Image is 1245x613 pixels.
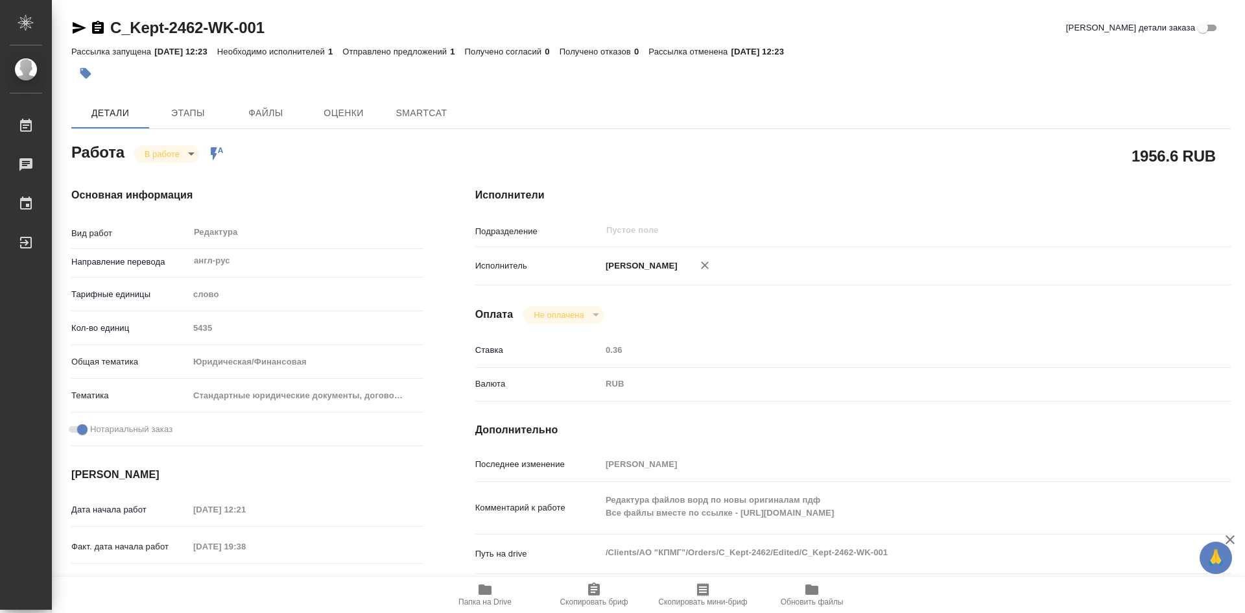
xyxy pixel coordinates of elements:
p: Исполнитель [475,259,601,272]
p: Необходимо исполнителей [217,47,328,56]
h4: [PERSON_NAME] [71,467,423,483]
input: Пустое поле [189,319,423,337]
button: Папка на Drive [431,577,539,613]
div: В работе [523,306,603,324]
input: Пустое поле [189,500,302,519]
p: Ставка [475,344,601,357]
span: Нотариальный заказ [90,423,172,436]
p: Получено согласий [465,47,545,56]
p: [PERSON_NAME] [601,259,678,272]
span: Обновить файлы [781,597,844,607]
h4: Исполнители [475,187,1231,203]
button: В работе [141,149,184,160]
input: Пустое поле [601,455,1168,474]
p: Получено отказов [560,47,634,56]
div: Стандартные юридические документы, договоры, уставы [189,385,423,407]
textarea: Редактура файлов ворд по новы оригиналам пдф Все файлы вместе по ссылке - [URL][DOMAIN_NAME] [601,489,1168,524]
p: [DATE] 12:23 [154,47,217,56]
p: Тарифные единицы [71,288,189,301]
p: Кол-во единиц [71,322,189,335]
span: Папка на Drive [458,597,512,607]
span: Скопировать мини-бриф [658,597,747,607]
p: 0 [634,47,648,56]
button: Не оплачена [530,309,587,320]
p: Путь на drive [475,547,601,560]
p: 0 [545,47,559,56]
button: 🙏 [1200,542,1232,574]
p: 1 [328,47,342,56]
textarea: /Clients/АО "КПМГ"/Orders/C_Kept-2462/Edited/C_Kept-2462-WK-001 [601,542,1168,564]
p: Факт. дата начала работ [71,540,189,553]
p: [DATE] 12:23 [731,47,794,56]
p: Срок завершения работ [71,574,189,587]
input: Пустое поле [601,341,1168,359]
h4: Основная информация [71,187,423,203]
button: Удалить исполнителя [691,251,719,280]
p: Валюта [475,378,601,391]
span: Детали [79,105,141,121]
input: Пустое поле [189,571,302,590]
span: Оценки [313,105,375,121]
p: Подразделение [475,225,601,238]
h2: 1956.6 RUB [1132,145,1216,167]
div: RUB [601,373,1168,395]
button: Скопировать мини-бриф [648,577,757,613]
button: Обновить файлы [757,577,866,613]
input: Пустое поле [189,537,302,556]
div: слово [189,283,423,306]
span: Файлы [235,105,297,121]
p: 1 [450,47,464,56]
p: Рассылка отменена [648,47,731,56]
a: C_Kept-2462-WK-001 [110,19,265,36]
p: Тематика [71,389,189,402]
p: Рассылка запущена [71,47,154,56]
button: Добавить тэг [71,59,100,88]
p: Вид работ [71,227,189,240]
div: В работе [134,145,199,163]
div: Юридическая/Финансовая [189,351,423,373]
p: Комментарий к работе [475,501,601,514]
h4: Дополнительно [475,422,1231,438]
span: SmartCat [390,105,453,121]
button: Скопировать бриф [539,577,648,613]
span: Скопировать бриф [560,597,628,607]
h4: Оплата [475,307,514,322]
span: [PERSON_NAME] детали заказа [1066,21,1195,34]
h2: Работа [71,139,124,163]
p: Дата начала работ [71,503,189,516]
button: Скопировать ссылку [90,20,106,36]
p: Общая тематика [71,355,189,368]
span: 🙏 [1205,544,1227,571]
p: Направление перевода [71,256,189,269]
input: Пустое поле [605,222,1137,238]
p: Отправлено предложений [342,47,450,56]
span: Этапы [157,105,219,121]
button: Скопировать ссылку для ЯМессенджера [71,20,87,36]
p: Последнее изменение [475,458,601,471]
